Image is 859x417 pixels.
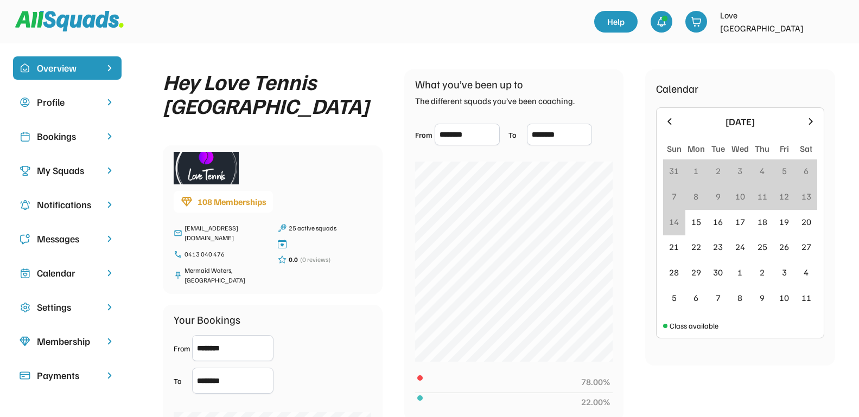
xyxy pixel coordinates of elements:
img: chevron-right%20copy%203.svg [104,63,115,73]
div: 6 [804,164,809,177]
div: To [174,375,190,387]
div: Sat [800,142,812,155]
img: chevron-right.svg [104,370,115,381]
div: The different squads you’ve been coaching. [415,94,575,107]
div: 26 [779,240,789,253]
div: Membership [37,334,98,349]
div: 5 [782,164,787,177]
div: From [415,129,432,140]
img: Squad%20Logo.svg [15,11,124,31]
img: shopping-cart-01%20%281%29.svg [691,16,702,27]
div: 17 [735,215,745,228]
div: 28 [669,266,679,279]
div: To [508,129,525,140]
img: chevron-right.svg [104,165,115,176]
div: 12 [779,190,789,203]
img: Icon%20copy%208.svg [20,336,30,347]
div: 15 [691,215,701,228]
div: Fri [780,142,789,155]
img: chevron-right.svg [104,234,115,244]
div: 108 Memberships [198,195,266,208]
img: Icon%20copy%204.svg [20,200,30,210]
img: LTPP_Logo_REV.jpeg [824,11,846,33]
div: Your Bookings [174,311,240,328]
img: LTPP_Logo_REV.jpeg [174,152,239,184]
div: Settings [37,300,98,315]
div: 30 [713,266,723,279]
img: chevron-right.svg [104,200,115,210]
div: 14 [669,215,679,228]
div: 0.0 [289,255,298,265]
div: Calendar [37,266,98,280]
div: 24 [735,240,745,253]
div: 21 [669,240,679,253]
div: 25 [758,240,767,253]
div: 2 [716,164,721,177]
div: 18 [758,215,767,228]
img: user-circle.svg [20,97,30,108]
div: [EMAIL_ADDRESS][DOMAIN_NAME] [184,223,267,243]
img: Icon%20copy%205.svg [20,234,30,245]
div: Mon [688,142,705,155]
div: 9 [716,190,721,203]
div: 3 [782,266,787,279]
a: Help [594,11,638,33]
div: [DATE] [682,114,799,129]
div: 2 [760,266,765,279]
div: (0 reviews) [300,255,330,265]
div: Calendar [656,80,698,97]
div: Profile [37,95,98,110]
div: Tue [711,142,725,155]
div: 4 [760,164,765,177]
div: 6 [693,291,698,304]
img: Icon%20copy%202.svg [20,131,30,142]
div: 0413 040 476 [184,249,267,259]
img: chevron-right.svg [104,336,115,347]
img: Icon%20copy%207.svg [20,268,30,279]
img: Icon%20%2815%29.svg [20,370,30,381]
img: chevron-right.svg [104,131,115,142]
div: 3 [737,164,742,177]
div: 8 [693,190,698,203]
div: 19 [779,215,789,228]
div: Hey Love Tennis [GEOGRAPHIC_DATA] [163,69,383,117]
div: 25 active squads [289,223,371,233]
div: 1 [737,266,742,279]
div: 20 [801,215,811,228]
div: 13 [801,190,811,203]
div: 11 [758,190,767,203]
div: From [174,343,190,354]
div: Overview [37,61,98,75]
img: chevron-right.svg [104,268,115,278]
img: chevron-right.svg [104,97,115,107]
div: 8 [737,291,742,304]
div: What you’ve been up to [415,76,523,92]
div: 5 [672,291,677,304]
div: 11 [801,291,811,304]
div: Messages [37,232,98,246]
img: Icon%20copy%2016.svg [20,302,30,313]
div: 29 [691,266,701,279]
div: 31 [669,164,679,177]
div: 23 [713,240,723,253]
div: 22.00% [581,395,610,408]
div: 10 [735,190,745,203]
div: 78.00% [581,375,610,388]
div: My Squads [37,163,98,178]
img: home-smile.svg [20,63,30,74]
div: Thu [755,142,769,155]
div: 10 [779,291,789,304]
div: 9 [760,291,765,304]
img: Icon%20copy%203.svg [20,165,30,176]
div: Wed [731,142,749,155]
div: 7 [672,190,677,203]
div: Sun [667,142,682,155]
div: 16 [713,215,723,228]
div: 4 [804,266,809,279]
img: chevron-right.svg [104,302,115,312]
div: 27 [801,240,811,253]
div: 1 [693,164,698,177]
div: Mermaid Waters, [GEOGRAPHIC_DATA] [184,266,267,285]
div: Bookings [37,129,98,144]
img: bell-03%20%281%29.svg [656,16,667,27]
